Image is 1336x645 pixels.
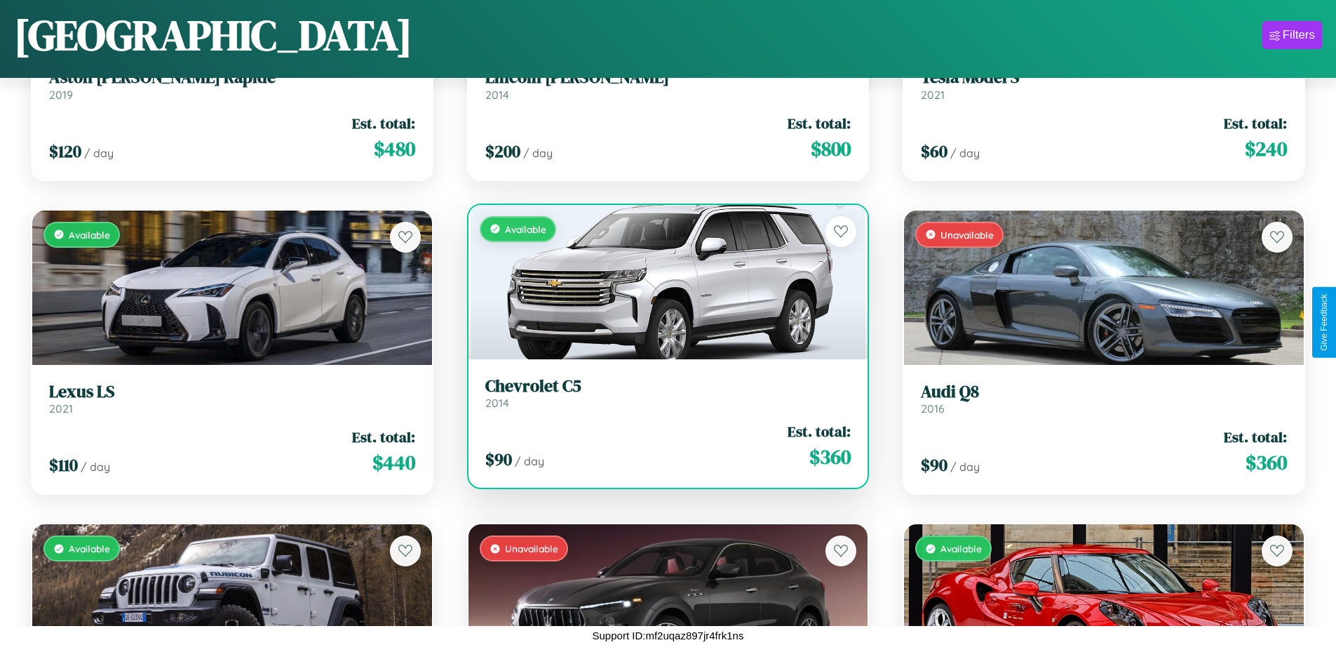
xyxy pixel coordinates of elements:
[921,67,1287,102] a: Tesla Model S2021
[950,146,980,160] span: / day
[921,401,945,415] span: 2016
[485,67,851,102] a: Lincoln [PERSON_NAME]2014
[1283,28,1315,42] div: Filters
[1246,448,1287,477] span: $ 360
[1224,427,1287,447] span: Est. total:
[352,113,415,133] span: Est. total:
[921,140,947,163] span: $ 60
[372,448,415,477] span: $ 440
[1319,294,1329,351] div: Give Feedback
[485,88,509,102] span: 2014
[1224,113,1287,133] span: Est. total:
[809,443,851,471] span: $ 360
[69,543,110,554] span: Available
[505,543,558,554] span: Unavailable
[352,427,415,447] span: Est. total:
[69,229,110,241] span: Available
[523,146,553,160] span: / day
[921,453,947,477] span: $ 90
[49,67,415,102] a: Aston [PERSON_NAME] Rapide2019
[505,223,546,235] span: Available
[49,140,81,163] span: $ 120
[14,6,412,64] h1: [GEOGRAPHIC_DATA]
[49,453,78,477] span: $ 110
[788,421,851,441] span: Est. total:
[811,135,851,163] span: $ 800
[49,382,415,402] h3: Lexus LS
[940,543,982,554] span: Available
[1262,21,1322,49] button: Filters
[485,67,851,88] h3: Lincoln [PERSON_NAME]
[485,140,520,163] span: $ 200
[49,67,415,88] h3: Aston [PERSON_NAME] Rapide
[485,448,512,471] span: $ 90
[485,376,851,397] h3: Chevrolet C5
[921,382,1287,402] h3: Audi Q8
[81,460,110,474] span: / day
[940,229,994,241] span: Unavailable
[950,460,980,474] span: / day
[921,382,1287,416] a: Audi Q82016
[593,626,744,645] p: Support ID: mf2uqaz897jr4frk1ns
[485,396,509,410] span: 2014
[788,113,851,133] span: Est. total:
[84,146,114,160] span: / day
[49,88,73,102] span: 2019
[374,135,415,163] span: $ 480
[49,382,415,416] a: Lexus LS2021
[515,454,544,468] span: / day
[1245,135,1287,163] span: $ 240
[49,401,73,415] span: 2021
[485,376,851,411] a: Chevrolet C52014
[921,67,1287,88] h3: Tesla Model S
[921,88,945,102] span: 2021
